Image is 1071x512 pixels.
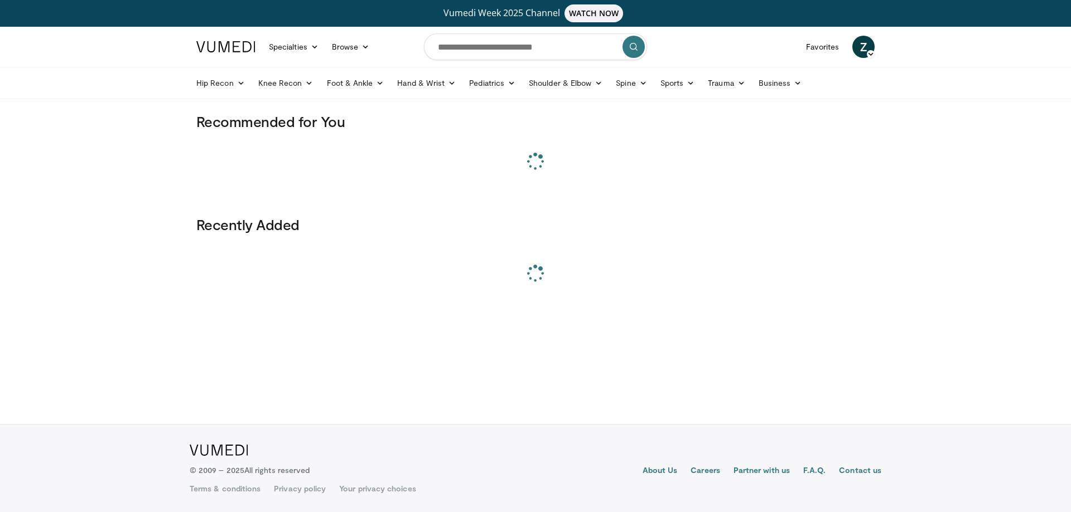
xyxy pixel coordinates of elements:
h3: Recommended for You [196,113,875,130]
span: WATCH NOW [565,4,624,22]
a: Careers [691,465,720,478]
a: Contact us [839,465,881,478]
a: Partner with us [734,465,790,478]
a: About Us [643,465,678,478]
a: Vumedi Week 2025 ChannelWATCH NOW [198,4,873,22]
input: Search topics, interventions [424,33,647,60]
a: Browse [325,36,377,58]
a: Spine [609,72,653,94]
a: Trauma [701,72,752,94]
a: Knee Recon [252,72,320,94]
h3: Recently Added [196,216,875,233]
a: Foot & Ankle [320,72,391,94]
a: Shoulder & Elbow [522,72,609,94]
a: Hip Recon [190,72,252,94]
p: © 2009 – 2025 [190,465,310,476]
a: Business [752,72,809,94]
a: Favorites [799,36,846,58]
img: VuMedi Logo [196,41,255,52]
a: Specialties [262,36,325,58]
a: Privacy policy [274,483,326,494]
a: Hand & Wrist [390,72,462,94]
span: All rights reserved [244,465,310,475]
a: Z [852,36,875,58]
a: Sports [654,72,702,94]
a: Your privacy choices [339,483,416,494]
a: Terms & conditions [190,483,260,494]
a: F.A.Q. [803,465,826,478]
img: VuMedi Logo [190,445,248,456]
a: Pediatrics [462,72,522,94]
